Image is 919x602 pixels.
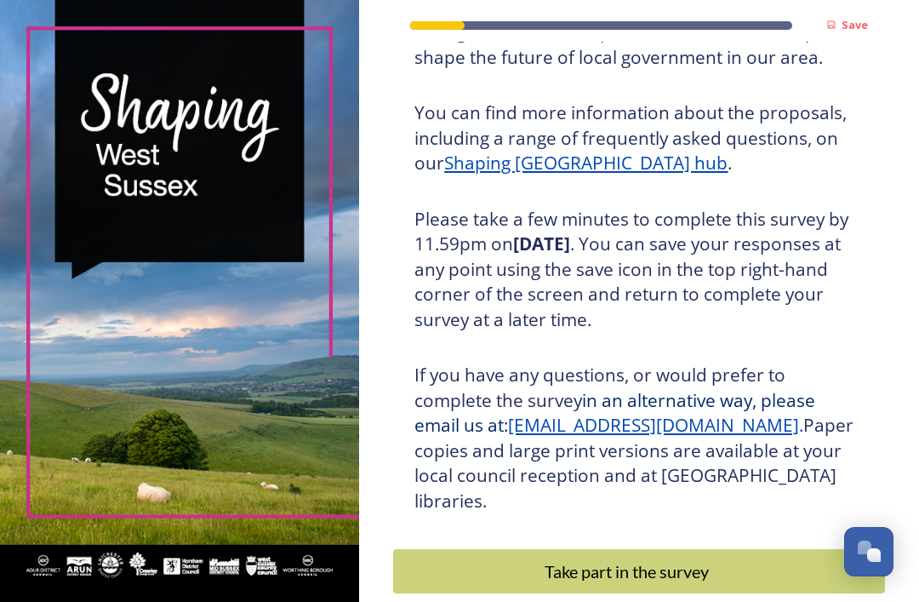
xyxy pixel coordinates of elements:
strong: [DATE] [513,232,570,255]
span: . [799,413,803,437]
button: Continue [393,549,885,593]
h3: You can find more information about the proposals, including a range of frequently asked question... [414,100,864,176]
button: Open Chat [844,527,893,576]
a: Shaping [GEOGRAPHIC_DATA] hub [444,151,728,175]
strong: Save [842,17,868,32]
span: in an alternative way, please email us at: [414,388,819,438]
a: [EMAIL_ADDRESS][DOMAIN_NAME] [508,413,799,437]
h3: Please take a few minutes to complete this survey by 11.59pm on . You can save your responses at ... [414,207,864,333]
h3: If you have any questions, or would prefer to complete the survey Paper copies and large print ve... [414,363,864,513]
div: Take part in the survey [402,559,851,584]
